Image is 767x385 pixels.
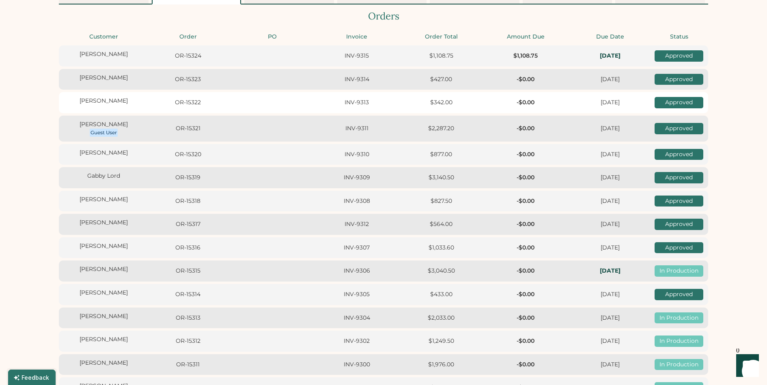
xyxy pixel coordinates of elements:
[486,52,565,60] div: $1,108.75
[401,314,481,322] div: $2,033.00
[570,99,650,107] div: [DATE]
[655,172,703,183] div: Approved
[655,196,703,207] div: Approved
[317,337,396,345] div: INV-9302
[486,314,565,322] div: -$0.00
[90,129,117,136] div: Guest User
[148,314,228,322] div: OR-15313
[655,289,703,300] div: Approved
[486,361,565,369] div: -$0.00
[486,220,565,228] div: -$0.00
[148,174,228,182] div: OR-15319
[233,33,312,41] div: PO
[486,197,565,205] div: -$0.00
[486,75,565,84] div: -$0.00
[64,149,143,157] div: [PERSON_NAME]
[317,174,396,182] div: INV-9309
[317,267,396,275] div: INV-9306
[148,33,228,41] div: Order
[148,151,228,159] div: OR-15320
[401,174,481,182] div: $3,140.50
[401,125,481,133] div: $2,287.20
[317,125,396,133] div: INV-9311
[64,50,143,58] div: [PERSON_NAME]
[570,197,650,205] div: [DATE]
[401,220,481,228] div: $564.00
[655,312,703,324] div: In Production
[148,75,228,84] div: OR-15323
[64,336,143,344] div: [PERSON_NAME]
[486,125,565,133] div: -$0.00
[401,52,481,60] div: $1,108.75
[148,290,228,299] div: OR-15314
[401,337,481,345] div: $1,249.50
[64,196,143,204] div: [PERSON_NAME]
[148,125,228,133] div: OR-15321
[64,97,143,105] div: [PERSON_NAME]
[570,174,650,182] div: [DATE]
[655,33,703,41] div: Status
[655,265,703,277] div: In Production
[655,149,703,160] div: Approved
[401,75,481,84] div: $427.00
[655,50,703,62] div: Approved
[64,289,143,297] div: [PERSON_NAME]
[317,33,396,41] div: Invoice
[64,265,143,273] div: [PERSON_NAME]
[655,123,703,134] div: Approved
[486,267,565,275] div: -$0.00
[64,33,143,41] div: Customer
[486,99,565,107] div: -$0.00
[401,197,481,205] div: $827.50
[317,290,396,299] div: INV-9305
[64,219,143,227] div: [PERSON_NAME]
[317,220,396,228] div: INV-9312
[317,52,396,60] div: INV-9315
[401,151,481,159] div: $877.00
[570,220,650,228] div: [DATE]
[401,361,481,369] div: $1,976.00
[570,361,650,369] div: [DATE]
[570,267,650,275] div: In-Hands: Tue, Sep 23, 2025
[317,361,396,369] div: INV-9300
[64,312,143,320] div: [PERSON_NAME]
[655,359,703,370] div: In Production
[64,172,143,180] div: Gabby Lord
[486,174,565,182] div: -$0.00
[655,336,703,347] div: In Production
[59,9,708,23] div: Orders
[655,219,703,230] div: Approved
[570,314,650,322] div: [DATE]
[317,314,396,322] div: INV-9304
[655,242,703,254] div: Approved
[148,52,228,60] div: OR-15324
[401,267,481,275] div: $3,040.50
[570,290,650,299] div: [DATE]
[64,359,143,367] div: [PERSON_NAME]
[148,220,228,228] div: OR-15317
[570,75,650,84] div: [DATE]
[486,290,565,299] div: -$0.00
[486,33,565,41] div: Amount Due
[401,244,481,252] div: $1,033.60
[317,99,396,107] div: INV-9313
[401,290,481,299] div: $433.00
[317,151,396,159] div: INV-9310
[317,75,396,84] div: INV-9314
[570,337,650,345] div: [DATE]
[570,244,650,252] div: [DATE]
[64,74,143,82] div: [PERSON_NAME]
[148,361,228,369] div: OR-15311
[570,151,650,159] div: [DATE]
[570,125,650,133] div: [DATE]
[486,151,565,159] div: -$0.00
[317,197,396,205] div: INV-9308
[148,99,228,107] div: OR-15322
[401,99,481,107] div: $342.00
[64,242,143,250] div: [PERSON_NAME]
[64,120,143,129] div: [PERSON_NAME]
[655,97,703,108] div: Approved
[148,244,228,252] div: OR-15316
[317,244,396,252] div: INV-9307
[570,52,650,60] div: In-Hands: Thu, Oct 9, 2025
